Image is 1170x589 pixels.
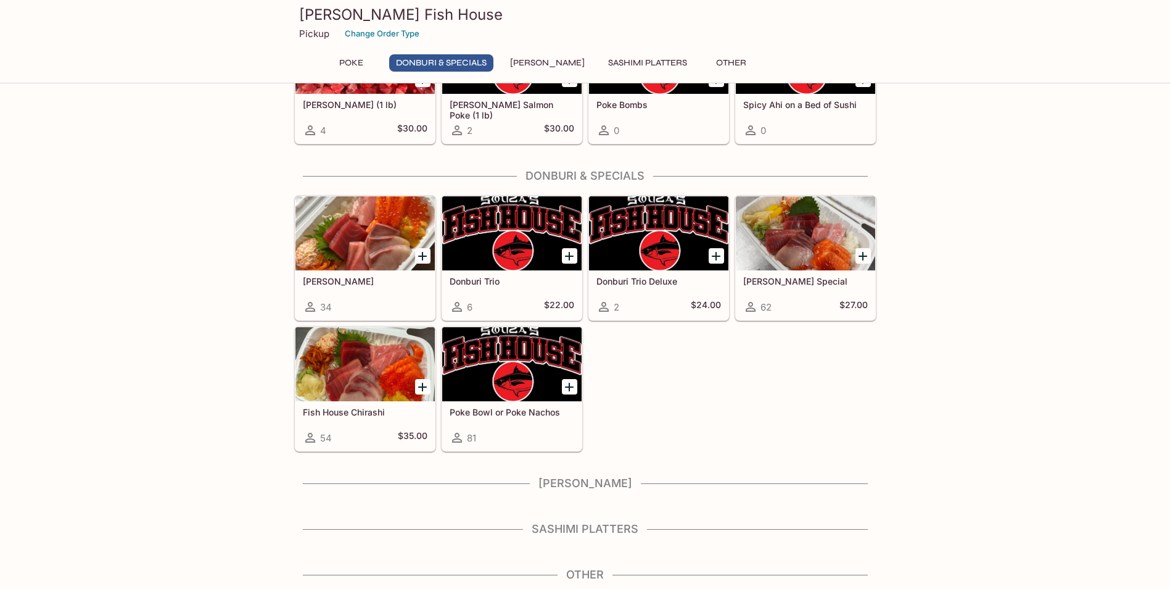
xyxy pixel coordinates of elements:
button: Add Sashimi Donburis [415,248,431,264]
h4: Donburi & Specials [294,169,876,183]
div: Sashimi Donburis [295,196,435,270]
span: 4 [320,125,326,136]
span: 2 [614,301,619,313]
h5: $30.00 [544,123,574,138]
h5: $35.00 [398,430,427,445]
h5: Donburi Trio [450,276,574,286]
button: Other [704,54,759,72]
span: 34 [320,301,332,313]
h4: Other [294,568,876,582]
h5: $30.00 [397,123,427,138]
h5: [PERSON_NAME] [303,276,427,286]
div: Ora King Salmon Poke (1 lb) [442,20,582,94]
span: 2 [467,125,472,136]
a: Fish House Chirashi54$35.00 [295,327,435,451]
button: Donburi & Specials [389,54,493,72]
span: 0 [760,125,766,136]
div: Poke Bombs [589,20,728,94]
h5: Poke Bowl or Poke Nachos [450,407,574,417]
span: 6 [467,301,472,313]
button: Add Donburi Trio Deluxe [709,248,724,264]
span: 62 [760,301,772,313]
h5: [PERSON_NAME] (1 lb) [303,99,427,110]
button: Change Order Type [339,24,425,43]
button: Add Poke Bowl or Poke Nachos [562,379,577,395]
h5: Fish House Chirashi [303,407,427,417]
h4: Sashimi Platters [294,522,876,536]
h5: $22.00 [544,299,574,314]
h5: $24.00 [691,299,721,314]
h5: [PERSON_NAME] Special [743,276,868,286]
h5: Donburi Trio Deluxe [596,276,721,286]
span: 0 [614,125,619,136]
div: Poke Bowl or Poke Nachos [442,327,582,401]
p: Pickup [299,28,329,40]
button: Sashimi Platters [601,54,694,72]
h5: Poke Bombs [596,99,721,110]
a: [PERSON_NAME] Special62$27.00 [735,196,876,320]
a: [PERSON_NAME]34 [295,196,435,320]
a: Poke Bowl or Poke Nachos81 [442,327,582,451]
h4: [PERSON_NAME] [294,477,876,490]
span: 54 [320,432,332,444]
div: Donburi Trio Deluxe [589,196,728,270]
button: [PERSON_NAME] [503,54,591,72]
button: Poke [324,54,379,72]
h5: Spicy Ahi on a Bed of Sushi [743,99,868,110]
a: Donburi Trio6$22.00 [442,196,582,320]
div: Spicy Ahi on a Bed of Sushi [736,20,875,94]
h5: $27.00 [839,299,868,314]
a: Donburi Trio Deluxe2$24.00 [588,196,729,320]
button: Add Donburi Trio [562,248,577,264]
button: Add Fish House Chirashi [415,379,431,395]
div: Souza Special [736,196,875,270]
span: 81 [467,432,476,444]
div: Donburi Trio [442,196,582,270]
div: Ahi Poke (1 lb) [295,20,435,94]
h3: [PERSON_NAME] Fish House [299,5,871,24]
h5: [PERSON_NAME] Salmon Poke (1 lb) [450,99,574,120]
div: Fish House Chirashi [295,327,435,401]
button: Add Souza Special [855,248,871,264]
